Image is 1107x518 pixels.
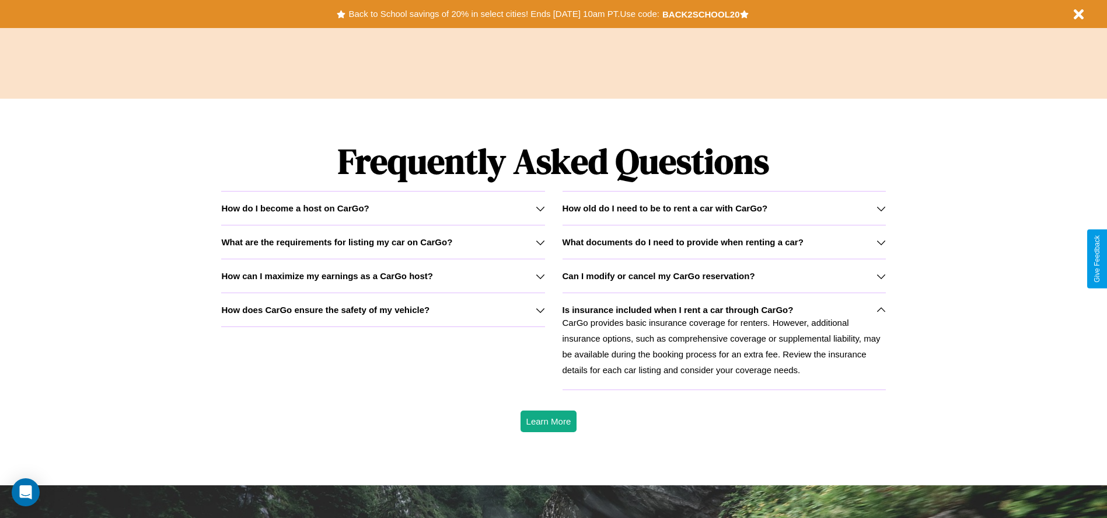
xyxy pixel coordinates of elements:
h1: Frequently Asked Questions [221,131,885,191]
div: Open Intercom Messenger [12,478,40,506]
h3: How does CarGo ensure the safety of my vehicle? [221,305,429,315]
div: Give Feedback [1093,235,1101,283]
h3: How old do I need to be to rent a car with CarGo? [563,203,768,213]
h3: What documents do I need to provide when renting a car? [563,237,804,247]
button: Learn More [521,411,577,432]
p: CarGo provides basic insurance coverage for renters. However, additional insurance options, such ... [563,315,886,378]
h3: Can I modify or cancel my CarGo reservation? [563,271,755,281]
h3: How can I maximize my earnings as a CarGo host? [221,271,433,281]
h3: What are the requirements for listing my car on CarGo? [221,237,452,247]
button: Back to School savings of 20% in select cities! Ends [DATE] 10am PT.Use code: [345,6,662,22]
h3: Is insurance included when I rent a car through CarGo? [563,305,794,315]
h3: How do I become a host on CarGo? [221,203,369,213]
b: BACK2SCHOOL20 [662,9,740,19]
